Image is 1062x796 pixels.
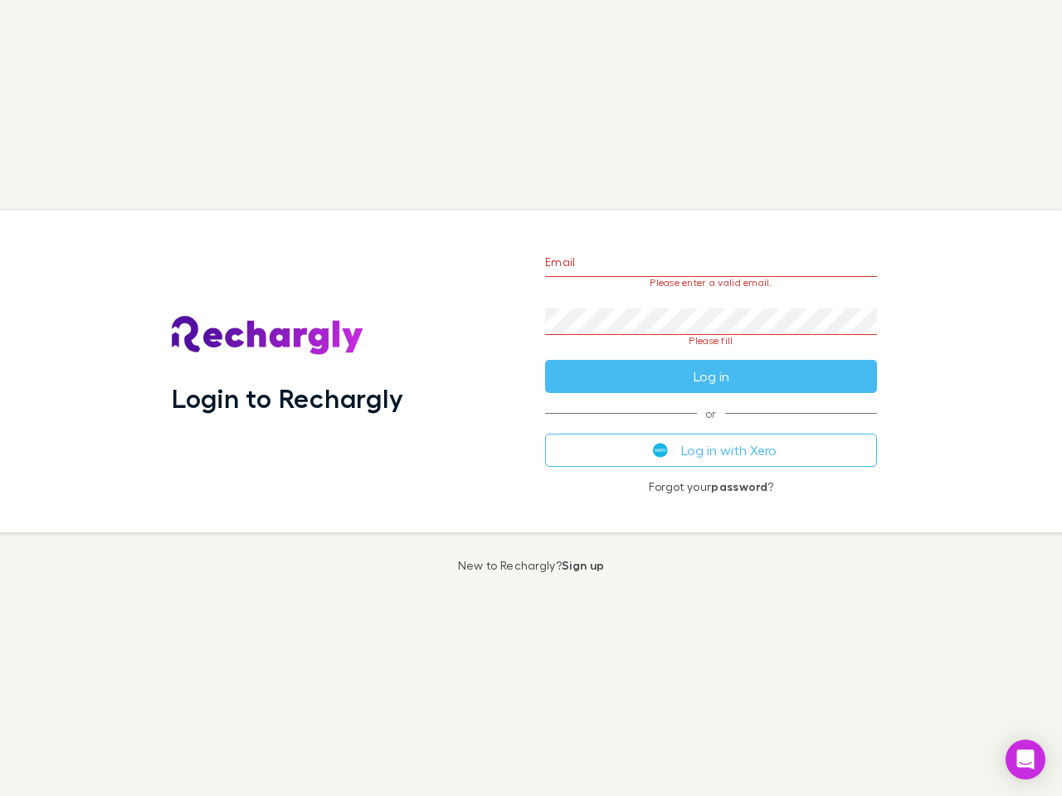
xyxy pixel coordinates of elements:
img: Xero's logo [653,443,668,458]
p: New to Rechargly? [458,559,605,572]
p: Please enter a valid email. [545,277,877,289]
img: Rechargly's Logo [172,316,364,356]
div: Open Intercom Messenger [1006,740,1045,779]
p: Please fill [545,335,877,347]
p: Forgot your ? [545,480,877,493]
a: password [711,479,767,493]
h1: Login to Rechargly [172,382,403,414]
a: Sign up [562,558,604,572]
button: Log in with Xero [545,434,877,467]
button: Log in [545,360,877,393]
span: or [545,413,877,414]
